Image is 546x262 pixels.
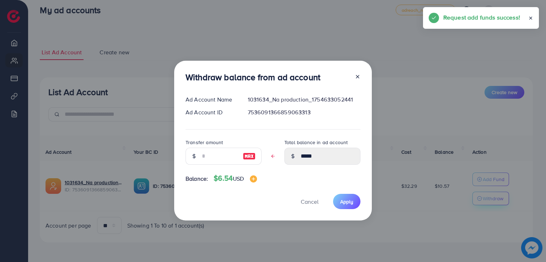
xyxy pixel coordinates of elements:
label: Total balance in ad account [284,139,348,146]
button: Apply [333,194,360,209]
div: 1031634_Na production_1754633052441 [242,95,366,104]
button: Cancel [292,194,327,209]
span: Apply [340,198,353,205]
div: 7536091366859063313 [242,108,366,116]
h5: Request add funds success! [443,13,520,22]
div: Ad Account ID [180,108,242,116]
h4: $6.54 [214,174,257,183]
div: Ad Account Name [180,95,242,104]
span: Balance: [186,175,208,183]
span: USD [233,175,244,182]
h3: Withdraw balance from ad account [186,72,320,82]
span: Cancel [301,198,318,206]
img: image [250,175,257,182]
label: Transfer amount [186,139,223,146]
img: image [243,152,256,160]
